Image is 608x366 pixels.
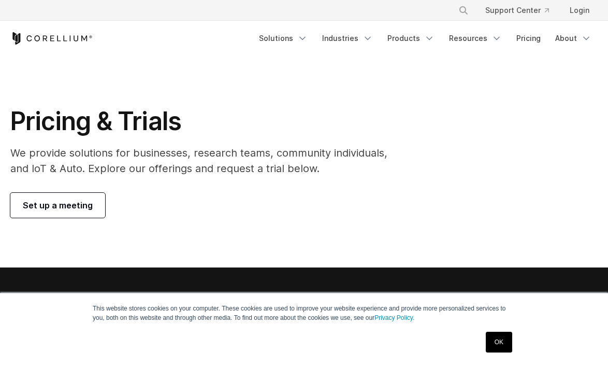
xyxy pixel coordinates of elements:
[443,29,508,48] a: Resources
[10,145,395,176] p: We provide solutions for businesses, research teams, community individuals, and IoT & Auto. Explo...
[561,1,598,20] a: Login
[10,106,395,137] h1: Pricing & Trials
[477,1,557,20] a: Support Center
[10,32,93,45] a: Corellium Home
[253,29,598,48] div: Navigation Menu
[549,29,598,48] a: About
[10,193,105,218] a: Set up a meeting
[374,314,414,321] a: Privacy Policy.
[454,1,473,20] button: Search
[446,1,598,20] div: Navigation Menu
[381,29,441,48] a: Products
[23,199,93,212] span: Set up a meeting
[253,29,314,48] a: Solutions
[93,304,515,322] p: This website stores cookies on your computer. These cookies are used to improve your website expe...
[316,29,379,48] a: Industries
[486,332,512,353] a: OK
[510,29,547,48] a: Pricing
